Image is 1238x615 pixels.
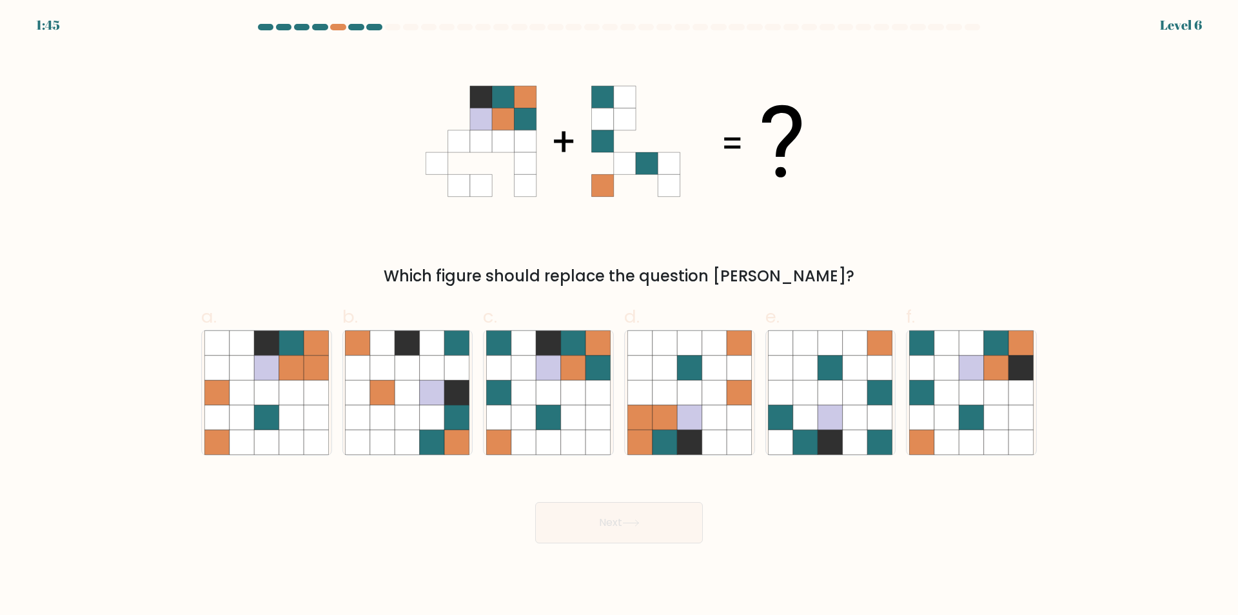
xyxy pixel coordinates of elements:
[624,304,640,329] span: d.
[765,304,780,329] span: e.
[36,15,60,35] div: 1:45
[535,502,703,543] button: Next
[1160,15,1202,35] div: Level 6
[342,304,358,329] span: b.
[209,265,1029,288] div: Which figure should replace the question [PERSON_NAME]?
[201,304,217,329] span: a.
[906,304,915,329] span: f.
[483,304,497,329] span: c.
